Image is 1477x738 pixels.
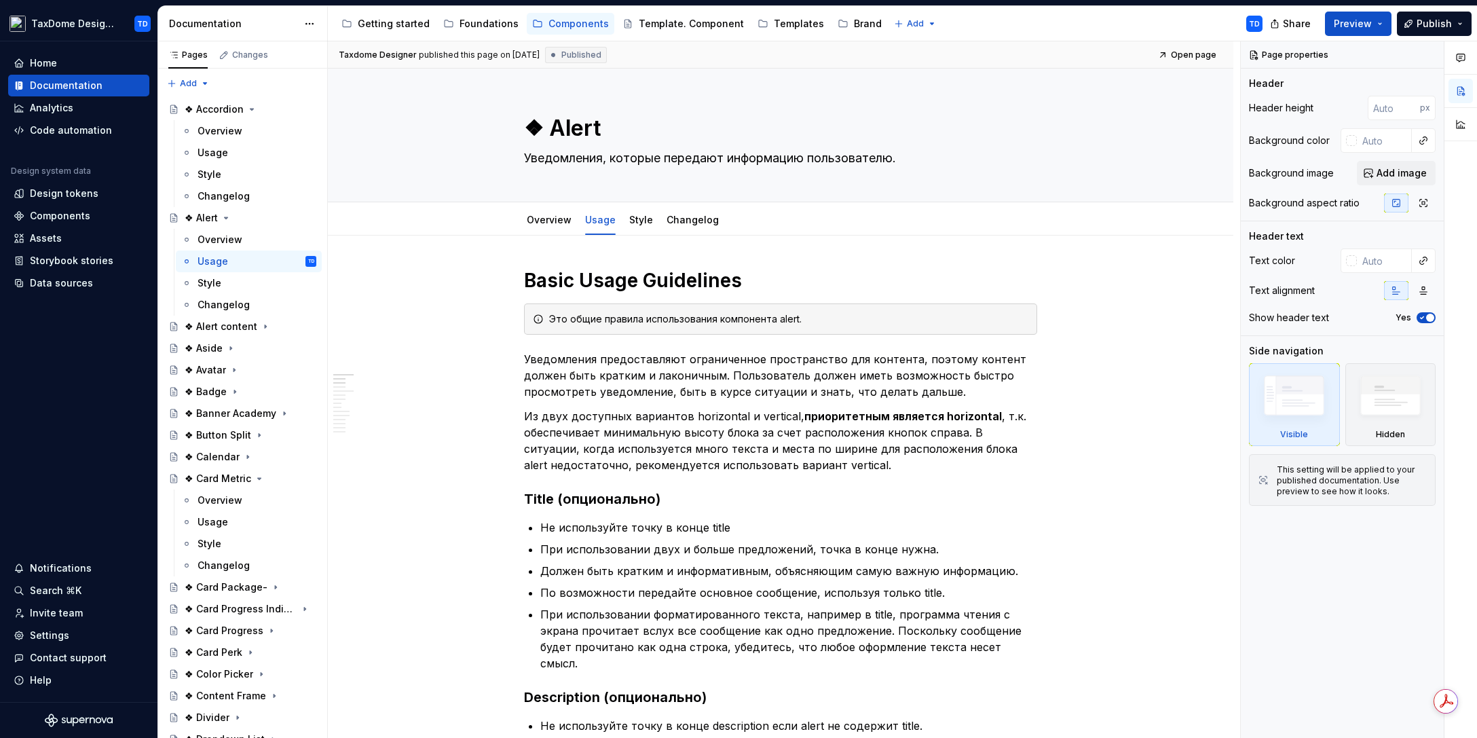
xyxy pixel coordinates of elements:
div: Pages [168,50,208,60]
p: Из двух доступных вариантов horizontal и vertical, , т.к. обеспечивает минимальную высоту блока з... [524,408,1037,473]
div: ❖ Color Picker [185,667,253,681]
strong: приоритетным является horizontal [804,409,1002,423]
p: При использовании двух и больше предложений, точка в конце нужна. [540,541,1037,557]
button: Publish [1397,12,1472,36]
div: Templates [774,17,824,31]
a: Style [176,164,322,185]
div: ❖ Banner Academy [185,407,276,420]
img: da704ea1-22e8-46cf-95f8-d9f462a55abe.png [10,16,26,32]
div: Help [30,674,52,687]
div: Code automation [30,124,112,137]
label: Yes [1396,312,1411,323]
div: TD [308,255,314,268]
button: Add [890,14,941,33]
div: Changelog [661,205,724,234]
div: ❖ Calendar [185,450,240,464]
a: ❖ Alert content [163,316,322,337]
div: published this page on [DATE] [419,50,540,60]
div: Header [1249,77,1284,90]
div: Settings [30,629,69,642]
div: ❖ Card Progress Indicator- [185,602,297,616]
div: Это общие правила использования компонента alert. [549,312,1028,326]
p: При использовании форматированного текста, например в title, программа чтения с экрана прочитает ... [540,606,1037,671]
p: Уведомления предоставляют ограниченное пространство для контента, поэтому контент должен быть кра... [524,351,1037,400]
a: Templates [752,13,829,35]
div: Style [624,205,658,234]
a: Assets [8,227,149,249]
div: TaxDome Design System [31,17,118,31]
div: Style [198,168,221,181]
a: ❖ Color Picker [163,663,322,685]
div: Contact support [30,651,107,665]
span: Preview [1334,17,1372,31]
a: Home [8,52,149,74]
div: Storybook stories [30,254,113,267]
div: ❖ Alert [185,211,218,225]
div: Usage [198,255,228,268]
div: Changes [232,50,268,60]
a: Changelog [176,185,322,207]
a: Design tokens [8,183,149,204]
button: Share [1263,12,1320,36]
button: TaxDome Design SystemTD [3,9,155,38]
a: ❖ Badge [163,381,322,403]
h1: Basic Usage Guidelines [524,268,1037,293]
div: ❖ Card Perk [185,646,242,659]
button: Help [8,669,149,691]
div: Design tokens [30,187,98,200]
div: Side navigation [1249,344,1324,358]
span: Published [561,50,601,60]
div: Template. Component [639,17,744,31]
div: Hidden [1376,429,1405,440]
input: Auto [1357,128,1412,153]
div: Changelog [198,559,250,572]
a: ❖ Card Progress Indicator- [163,598,322,620]
div: Design system data [11,166,91,177]
div: Usage [580,205,621,234]
a: Data sources [8,272,149,294]
div: Components [548,17,609,31]
a: UsageTD [176,251,322,272]
div: Overview [198,124,242,138]
a: Storybook stories [8,250,149,272]
a: Supernova Logo [45,714,113,727]
div: Foundations [460,17,519,31]
a: ❖ Card Metric [163,468,322,490]
div: Usage [198,146,228,160]
span: Share [1283,17,1311,31]
a: Getting started [336,13,435,35]
div: Text alignment [1249,284,1315,297]
a: ❖ Accordion [163,98,322,120]
div: TD [137,18,148,29]
a: Changelog [176,555,322,576]
p: По возможности передайте основное сообщение, используя только title. [540,585,1037,601]
div: Getting started [358,17,430,31]
a: ❖ Card Perk [163,642,322,663]
div: Show header text [1249,311,1329,325]
a: Overview [176,120,322,142]
a: Documentation [8,75,149,96]
div: ❖ Aside [185,342,223,355]
div: Text color [1249,254,1295,267]
div: Background aspect ratio [1249,196,1360,210]
div: Visible [1249,363,1340,446]
a: Code automation [8,119,149,141]
h3: Description (опционально) [524,688,1037,707]
a: ❖ Avatar [163,359,322,381]
span: Open page [1171,50,1216,60]
button: Add [163,74,214,93]
p: px [1420,103,1430,113]
div: Background image [1249,166,1334,180]
p: Не используйте точку в конце description если alert не содержит title. [540,718,1037,734]
a: Components [527,13,614,35]
a: Style [176,272,322,294]
p: Должен быть кратким и информативным, объясняющим самую важную информацию. [540,563,1037,579]
span: Add image [1377,166,1427,180]
a: ❖ Banner Academy [163,403,322,424]
div: ❖ Card Progress [185,624,263,638]
div: ❖ Button Split [185,428,251,442]
span: Publish [1417,17,1452,31]
a: Brand [832,13,887,35]
a: ❖ Divider [163,707,322,728]
div: Documentation [30,79,102,92]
